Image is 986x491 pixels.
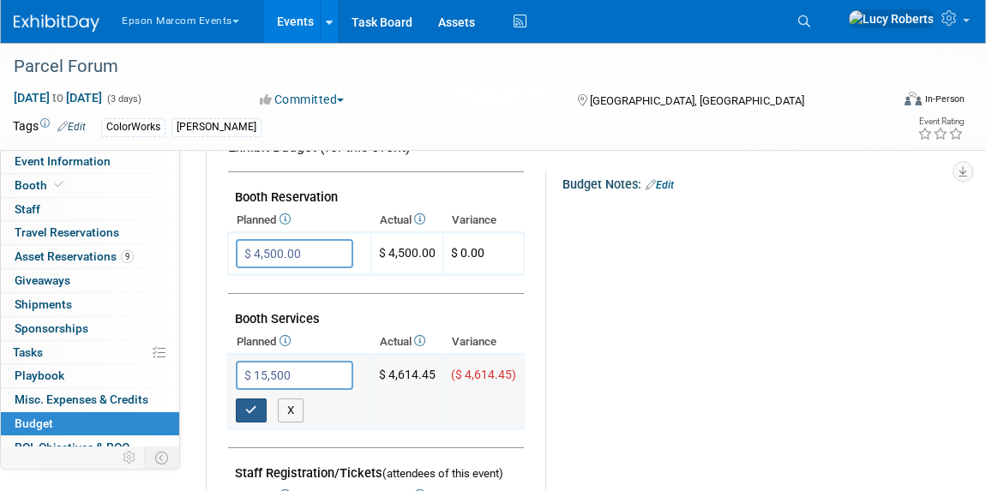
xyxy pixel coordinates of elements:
[451,246,484,260] span: $ 0.00
[1,269,179,292] a: Giveaways
[228,330,371,354] th: Planned
[1,293,179,316] a: Shipments
[1,198,179,221] a: Staff
[228,208,371,232] th: Planned
[1,388,179,411] a: Misc. Expenses & Credits
[924,93,965,105] div: In-Person
[15,273,70,287] span: Giveaways
[1,317,179,340] a: Sponsorships
[1,436,179,459] a: ROI, Objectives & ROO
[371,208,443,232] th: Actual
[917,117,964,126] div: Event Rating
[15,368,64,382] span: Playbook
[228,448,524,485] td: Staff Registration/Tickets
[371,355,443,429] td: $ 4,614.45
[121,250,134,263] span: 9
[101,118,165,136] div: ColorWorks
[14,15,99,32] img: ExhibitDay
[15,321,88,335] span: Sponsorships
[15,225,119,239] span: Travel Reservations
[905,92,922,105] img: Format-Inperson.png
[50,91,66,105] span: to
[590,94,804,107] span: [GEOGRAPHIC_DATA], [GEOGRAPHIC_DATA]
[278,398,304,422] button: X
[443,208,524,232] th: Variance
[15,154,111,168] span: Event Information
[13,345,43,359] span: Tasks
[443,330,524,354] th: Variance
[817,89,965,115] div: Event Format
[1,174,179,197] a: Booth
[13,90,103,105] span: [DATE] [DATE]
[848,9,935,28] img: Lucy Roberts
[15,416,53,430] span: Budget
[15,202,40,216] span: Staff
[55,180,63,189] i: Booth reservation complete
[15,392,148,406] span: Misc. Expenses & Credits
[254,91,351,108] button: Committed
[1,245,179,268] a: Asset Reservations9
[228,294,524,331] td: Booth Services
[13,117,86,137] td: Tags
[1,341,179,364] a: Tasks
[1,150,179,173] a: Event Information
[15,297,72,311] span: Shipments
[8,51,871,82] div: Parcel Forum
[646,179,674,191] a: Edit
[105,93,141,105] span: (3 days)
[171,118,262,136] div: [PERSON_NAME]
[15,178,67,192] span: Booth
[451,368,516,381] span: ($ 4,614.45)
[15,440,129,454] span: ROI, Objectives & ROO
[57,121,86,133] a: Edit
[1,412,179,435] a: Budget
[228,172,524,209] td: Booth Reservation
[382,467,503,480] span: (attendees of this event)
[562,171,939,194] div: Budget Notes:
[1,364,179,387] a: Playbook
[115,446,145,469] td: Personalize Event Tab Strip
[371,330,443,354] th: Actual
[145,446,180,469] td: Toggle Event Tabs
[15,249,134,263] span: Asset Reservations
[379,246,436,260] span: $ 4,500.00
[228,138,517,166] div: Exhibit Budget (for this event)
[1,221,179,244] a: Travel Reservations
